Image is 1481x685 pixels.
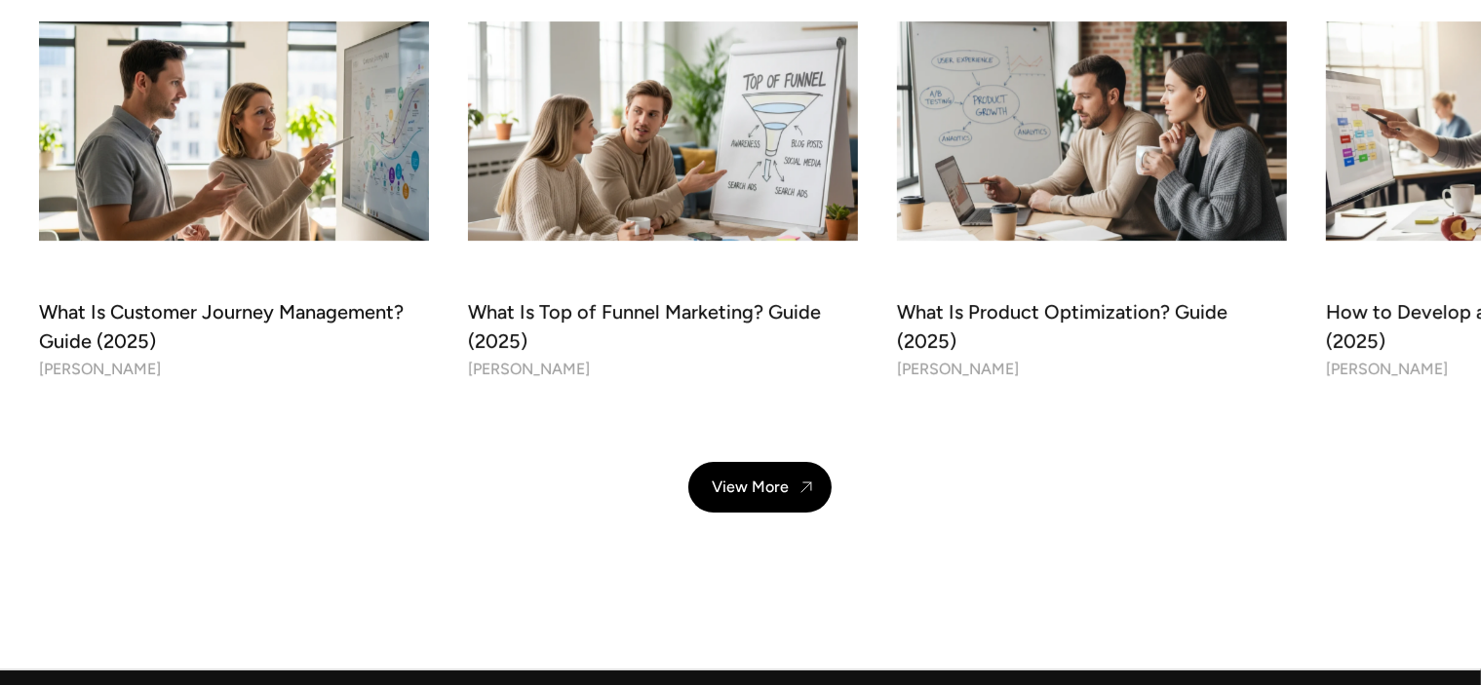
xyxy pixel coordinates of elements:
div: What Is Product Optimization? Guide (2025) [897,297,1287,356]
div: [PERSON_NAME] [897,356,1019,384]
div: [PERSON_NAME] [39,356,161,384]
img: What Is Customer Journey Management? Guide (2025) [39,21,429,241]
a: What Is Top of Funnel Marketing? Guide (2025)What Is Top of Funnel Marketing? Guide (2025)[PERSON... [468,21,858,383]
a: What Is Customer Journey Management? Guide (2025)What Is Customer Journey Management? Guide (2025... [39,21,429,383]
img: What Is Top of Funnel Marketing? Guide (2025) [468,21,858,241]
div: [PERSON_NAME] [468,356,590,384]
div: What Is Top of Funnel Marketing? Guide (2025) [468,297,858,356]
a: View More [688,462,832,513]
div: What Is Customer Journey Management? Guide (2025) [39,297,429,356]
img: What Is Product Optimization? Guide (2025) [897,21,1287,241]
div: View More [712,477,789,496]
a: What Is Product Optimization? Guide (2025)What Is Product Optimization? Guide (2025)[PERSON_NAME] [897,21,1287,383]
div: [PERSON_NAME] [1326,356,1448,384]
